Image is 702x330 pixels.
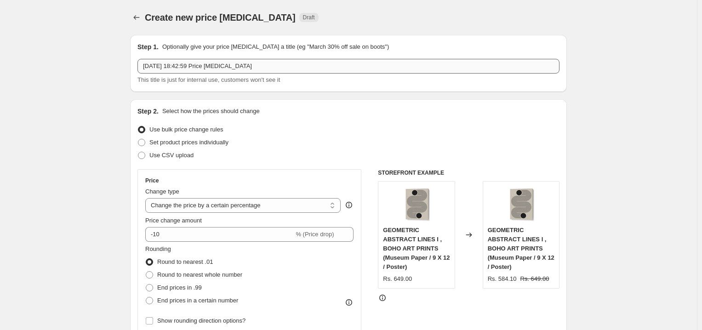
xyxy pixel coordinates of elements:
[398,186,435,223] img: gallerywrap-resized_212f066c-7c3d-4415-9b16-553eb73bee29_80x.jpg
[137,42,159,51] h2: Step 1.
[145,12,296,23] span: Create new price [MEDICAL_DATA]
[520,274,549,284] strike: Rs. 649.00
[502,186,539,223] img: gallerywrap-resized_212f066c-7c3d-4415-9b16-553eb73bee29_80x.jpg
[149,126,223,133] span: Use bulk price change rules
[145,217,202,224] span: Price change amount
[383,274,412,284] div: Rs. 649.00
[162,107,260,116] p: Select how the prices should change
[137,59,559,74] input: 30% off holiday sale
[488,274,517,284] div: Rs. 584.10
[488,227,554,270] span: GEOMETRIC ABSTRACT LINES I , BOHO ART PRINTS (Museum Paper / 9 X 12 / Poster)
[344,200,354,210] div: help
[157,297,238,304] span: End prices in a certain number
[383,227,450,270] span: GEOMETRIC ABSTRACT LINES I , BOHO ART PRINTS (Museum Paper / 9 X 12 / Poster)
[378,169,559,176] h6: STOREFRONT EXAMPLE
[130,11,143,24] button: Price change jobs
[137,107,159,116] h2: Step 2.
[162,42,389,51] p: Optionally give your price [MEDICAL_DATA] a title (eg "March 30% off sale on boots")
[157,317,245,324] span: Show rounding direction options?
[145,177,159,184] h3: Price
[149,139,228,146] span: Set product prices individually
[145,227,294,242] input: -15
[145,188,179,195] span: Change type
[157,258,213,265] span: Round to nearest .01
[303,14,315,21] span: Draft
[157,284,202,291] span: End prices in .99
[157,271,242,278] span: Round to nearest whole number
[149,152,194,159] span: Use CSV upload
[296,231,334,238] span: % (Price drop)
[145,245,171,252] span: Rounding
[137,76,280,83] span: This title is just for internal use, customers won't see it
